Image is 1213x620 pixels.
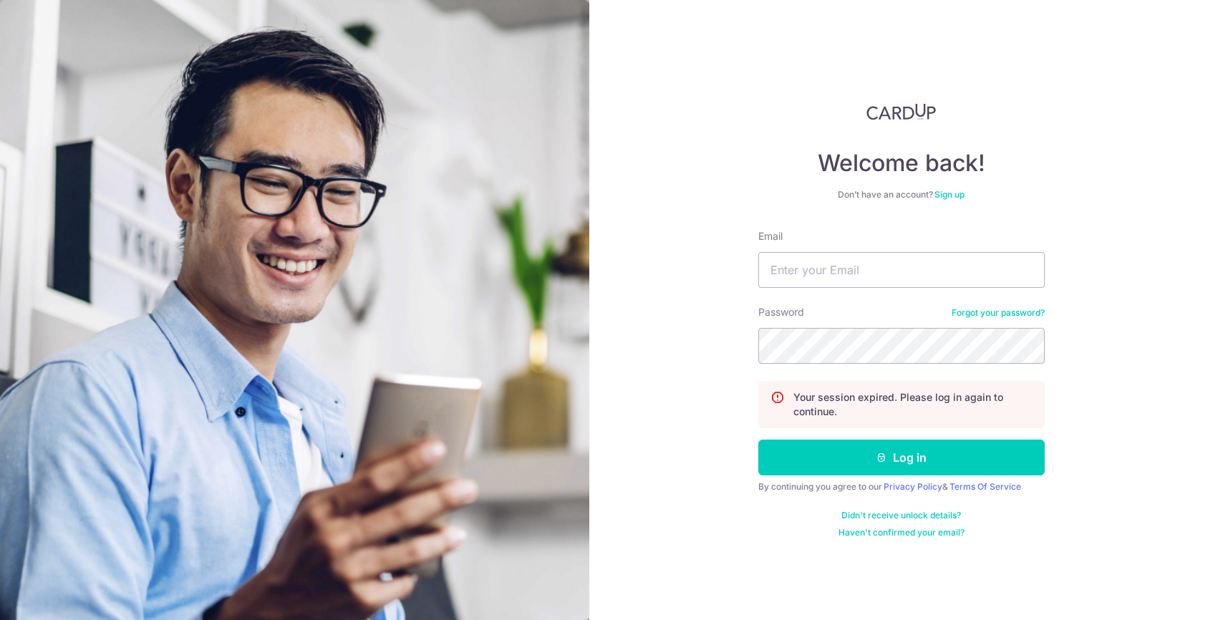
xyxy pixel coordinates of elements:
[952,307,1045,319] a: Forgot your password?
[793,390,1033,419] p: Your session expired. Please log in again to continue.
[949,481,1021,492] a: Terms Of Service
[841,510,961,521] a: Didn't receive unlock details?
[839,527,965,538] a: Haven't confirmed your email?
[758,189,1045,200] div: Don’t have an account?
[758,440,1045,475] button: Log in
[866,103,937,120] img: CardUp Logo
[758,481,1045,493] div: By continuing you agree to our &
[884,481,942,492] a: Privacy Policy
[758,305,804,319] label: Password
[758,229,783,243] label: Email
[758,149,1045,178] h4: Welcome back!
[758,252,1045,288] input: Enter your Email
[934,189,965,200] a: Sign up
